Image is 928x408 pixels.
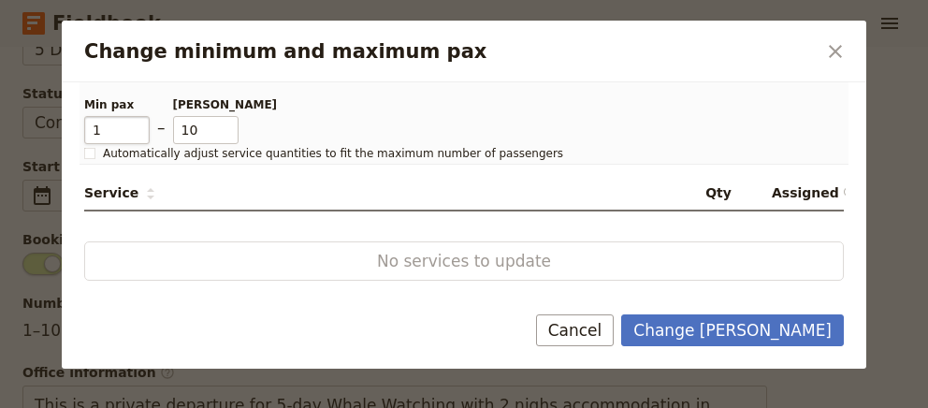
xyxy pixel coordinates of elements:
span: Service [84,183,155,202]
button: Cancel [536,314,615,346]
button: Close dialog [819,36,851,67]
span: ​ [843,186,854,201]
input: [PERSON_NAME] [173,116,239,144]
span: [PERSON_NAME] [173,97,239,112]
th: Service [84,176,658,211]
span: No services to update [145,250,783,272]
h2: Change minimum and maximum pax [84,37,816,66]
span: Min pax [84,97,150,112]
span: Automatically adjust service quantities to fit the maximum number of passengers [103,146,563,161]
span: – [157,116,166,144]
button: Change [PERSON_NAME] [621,314,844,346]
input: Min pax [84,116,150,144]
th: Qty [673,176,764,211]
th: Assigned [764,176,844,211]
